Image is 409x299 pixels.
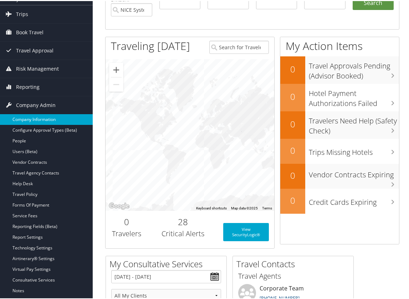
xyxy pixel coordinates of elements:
img: Google [107,201,131,210]
h3: Critical Alerts [153,228,213,238]
a: Open this area in Google Maps (opens a new window) [107,201,131,210]
a: View SecurityLogic® [223,222,269,240]
a: 0Trips Missing Hotels [280,138,399,163]
h3: Travelers Need Help (Safety Check) [309,111,399,135]
h3: Credit Cards Expiring [309,193,399,206]
a: 0Travelers Need Help (Safety Check) [280,110,399,138]
h2: 0 [111,215,142,227]
a: Terms (opens in new tab) [262,205,272,209]
h3: Travel Agents [238,270,348,280]
span: Travel Approval [16,41,53,59]
a: 0Vendor Contracts Expiring [280,163,399,188]
input: Search for Traveler [209,40,269,53]
span: Trips [16,4,28,22]
a: 0Hotel Payment Authorizations Failed [280,83,399,110]
span: Risk Management [16,59,59,77]
h3: Hotel Payment Authorizations Failed [309,84,399,107]
h2: 28 [153,215,213,227]
h2: 0 [280,193,305,206]
h2: 0 [280,168,305,181]
a: 0Travel Approvals Pending (Advisor Booked) [280,55,399,83]
span: Map data ©2025 [231,205,258,209]
button: Keyboard shortcuts [196,205,227,210]
h3: Travelers [111,228,142,238]
h2: 0 [280,117,305,129]
h1: My Action Items [280,37,399,52]
h2: 0 [280,90,305,102]
h2: 0 [280,62,305,74]
h2: Travel Contacts [236,257,353,269]
h2: 0 [280,143,305,156]
h3: Vendor Contracts Expiring [309,165,399,179]
h1: Traveling [DATE] [111,37,190,52]
h3: Travel Approvals Pending (Advisor Booked) [309,56,399,80]
h3: Trips Missing Hotels [309,143,399,156]
button: Zoom in [109,62,123,76]
h2: My Consultative Services [109,257,226,269]
a: 0Credit Cards Expiring [280,188,399,213]
button: Zoom out [109,76,123,91]
span: Company Admin [16,95,56,113]
span: Book Travel [16,22,44,40]
span: Reporting [16,77,40,95]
